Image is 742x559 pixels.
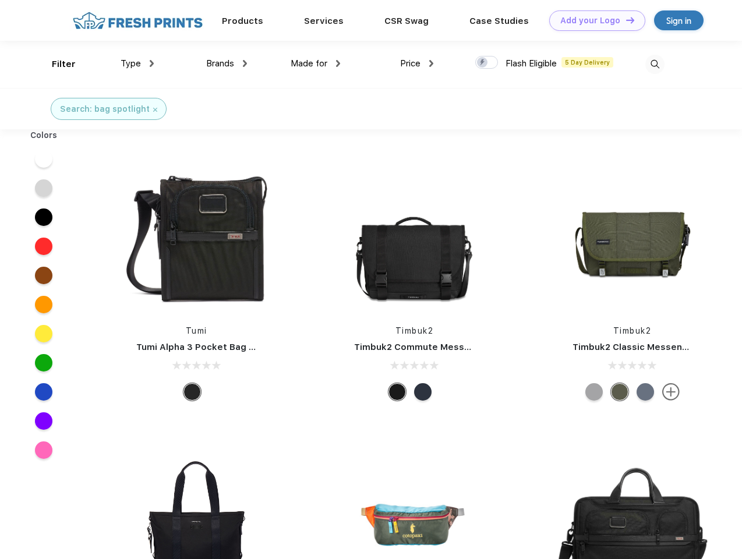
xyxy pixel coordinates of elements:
[121,58,141,69] span: Type
[354,342,510,352] a: Timbuk2 Commute Messenger Bag
[662,383,680,401] img: more.svg
[555,158,710,313] img: func=resize&h=266
[119,158,274,313] img: func=resize&h=266
[573,342,717,352] a: Timbuk2 Classic Messenger Bag
[291,58,327,69] span: Made for
[585,383,603,401] div: Eco Rind Pop
[414,383,432,401] div: Eco Nautical
[222,16,263,26] a: Products
[336,60,340,67] img: dropdown.png
[337,158,492,313] img: func=resize&h=266
[613,326,652,335] a: Timbuk2
[395,326,434,335] a: Timbuk2
[400,58,421,69] span: Price
[388,383,406,401] div: Eco Black
[60,103,150,115] div: Search: bag spotlight
[22,129,66,141] div: Colors
[186,326,207,335] a: Tumi
[429,60,433,67] img: dropdown.png
[611,383,628,401] div: Eco Army
[654,10,704,30] a: Sign in
[69,10,206,31] img: fo%20logo%202.webp
[626,17,634,23] img: DT
[243,60,247,67] img: dropdown.png
[150,60,154,67] img: dropdown.png
[666,14,691,27] div: Sign in
[52,58,76,71] div: Filter
[560,16,620,26] div: Add your Logo
[506,58,557,69] span: Flash Eligible
[206,58,234,69] span: Brands
[136,342,273,352] a: Tumi Alpha 3 Pocket Bag Small
[153,108,157,112] img: filter_cancel.svg
[183,383,201,401] div: Black
[561,57,613,68] span: 5 Day Delivery
[637,383,654,401] div: Eco Lightbeam
[645,55,665,74] img: desktop_search.svg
